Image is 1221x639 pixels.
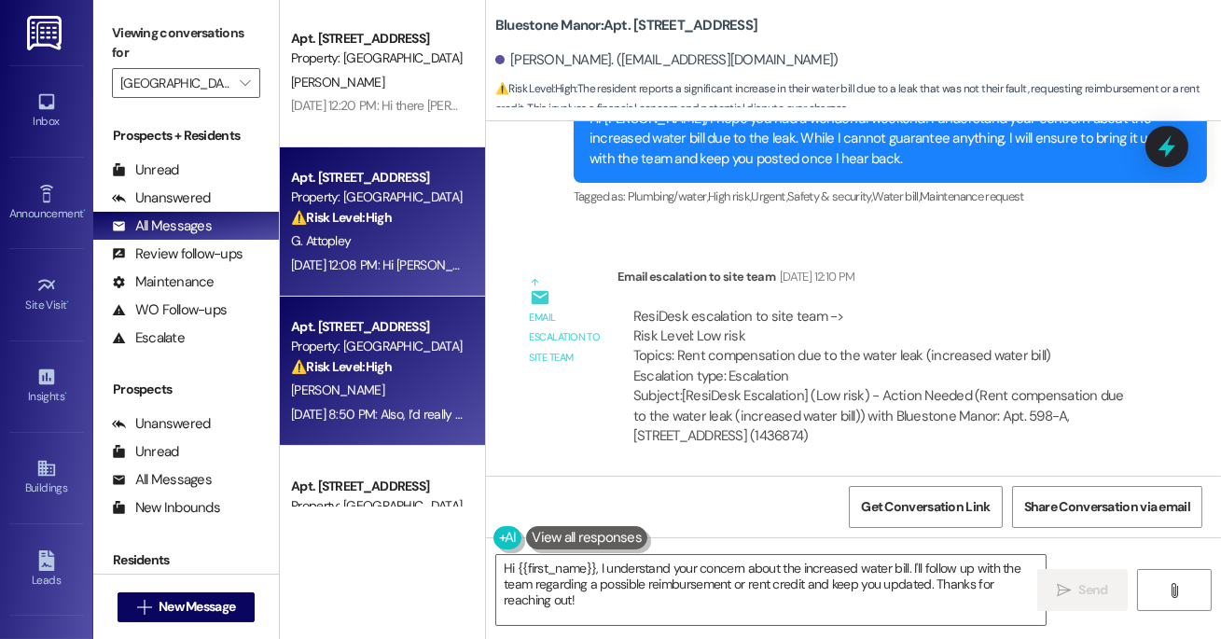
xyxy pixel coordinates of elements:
a: Site Visit • [9,270,84,320]
input: All communities [120,68,230,98]
div: Unanswered [112,414,211,434]
a: Leads [9,545,84,595]
span: Send [1079,580,1108,600]
div: All Messages [112,216,212,236]
a: Inbox [9,86,84,136]
i:  [1167,583,1181,598]
span: [PERSON_NAME] [291,74,384,90]
div: Email escalation to site team [617,267,1147,293]
button: Get Conversation Link [849,486,1002,528]
div: Unread [112,160,179,180]
a: Insights • [9,361,84,411]
div: New Inbounds [112,498,220,518]
span: Plumbing/water , [628,188,708,204]
span: Water bill , [872,188,920,204]
b: Bluestone Manor: Apt. [STREET_ADDRESS] [495,16,757,35]
div: Apt. [STREET_ADDRESS] [291,477,464,496]
div: Prospects [93,380,279,399]
div: Subject: [ResiDesk Escalation] (Low risk) - Action Needed (Rent compensation due to the water lea... [633,386,1131,446]
i:  [137,600,151,615]
button: Send [1037,569,1128,611]
div: All Messages [112,470,212,490]
div: Apt. [STREET_ADDRESS] [291,317,464,337]
div: [DATE] 12:20 PM: Hi there [PERSON_NAME]! I just wanted to check in and ask if you are happy with ... [291,97,1085,114]
strong: ⚠️ Risk Level: High [495,81,576,96]
i:  [1057,583,1071,598]
span: High risk , [708,188,752,204]
div: Residents [93,550,279,570]
div: [DATE] 12:10 PM [775,267,854,286]
button: Share Conversation via email [1012,486,1202,528]
img: ResiDesk Logo [27,16,65,50]
button: New Message [118,592,256,622]
span: • [64,387,67,400]
strong: ⚠️ Risk Level: High [291,358,392,375]
span: Urgent , [751,188,786,204]
span: New Message [159,597,235,617]
span: [PERSON_NAME] [291,382,384,398]
div: Maintenance [112,272,215,292]
span: Get Conversation Link [861,497,990,517]
div: ResiDesk escalation to site team -> Risk Level: Low risk Topics: Rent compensation due to the wat... [633,307,1131,387]
a: Buildings [9,452,84,503]
div: Prospects + Residents [93,126,279,146]
span: Share Conversation via email [1024,497,1190,517]
div: Email escalation to site team [530,308,603,368]
i:  [240,76,250,90]
div: Apt. [STREET_ADDRESS] [291,168,464,188]
label: Viewing conversations for [112,19,260,68]
span: G. Attopley [291,232,351,249]
div: Review follow-ups [112,244,243,264]
div: Apt. [STREET_ADDRESS] [291,29,464,49]
div: Tagged as: [574,183,1207,210]
textarea: Hi {{first_name}}, I understand your concern about the increased water bill. I'll follow up with ... [496,555,1046,625]
div: Unanswered [112,188,211,208]
div: Hi [PERSON_NAME], I hope you had a wonderful weekend! I understand your concern about the increas... [590,109,1177,169]
span: Safety & security , [787,188,872,204]
span: • [67,296,70,309]
div: [PERSON_NAME]. ([EMAIL_ADDRESS][DOMAIN_NAME]) [495,50,839,70]
span: • [83,204,86,217]
div: Property: [GEOGRAPHIC_DATA] [291,188,464,207]
div: Property: [GEOGRAPHIC_DATA] [291,496,464,516]
div: Property: [GEOGRAPHIC_DATA] [291,49,464,68]
div: Property: [GEOGRAPHIC_DATA] [291,337,464,356]
div: Unread [112,442,179,462]
strong: ⚠️ Risk Level: High [291,209,392,226]
div: WO Follow-ups [112,300,227,320]
span: Maintenance request [920,188,1024,204]
span: : The resident reports a significant increase in their water bill due to a leak that was not thei... [495,79,1221,119]
div: Escalate [112,328,185,348]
